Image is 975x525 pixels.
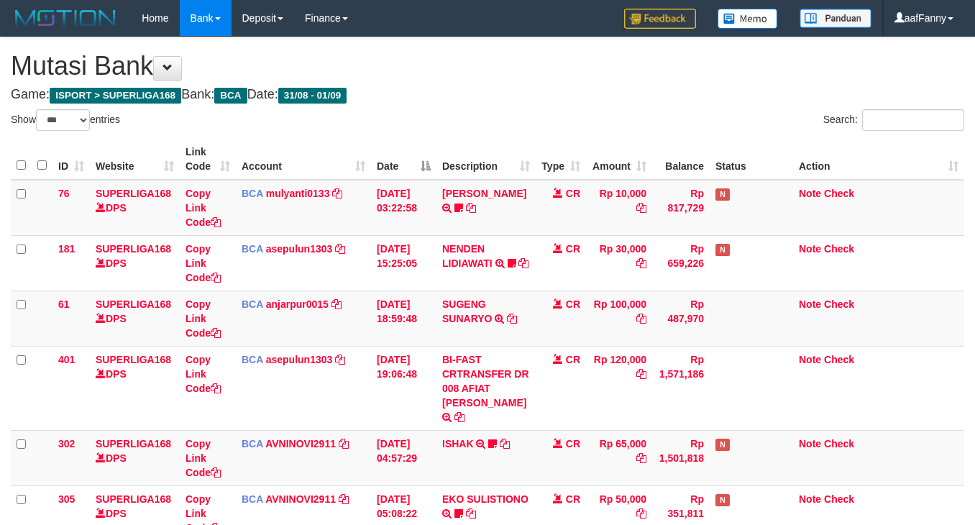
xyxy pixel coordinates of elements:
[371,139,436,180] th: Date: activate to sort column descending
[586,430,652,485] td: Rp 65,000
[586,180,652,236] td: Rp 10,000
[266,188,330,199] a: mulyanti0133
[266,354,333,365] a: asepulun1303
[652,235,710,291] td: Rp 659,226
[186,438,221,478] a: Copy Link Code
[96,493,171,505] a: SUPERLIGA168
[371,346,436,430] td: [DATE] 19:06:48
[566,438,580,449] span: CR
[339,493,349,505] a: Copy AVNINOVI2911 to clipboard
[332,188,342,199] a: Copy mulyanti0133 to clipboard
[793,139,964,180] th: Action: activate to sort column ascending
[715,494,730,506] span: Has Note
[436,346,536,430] td: BI-FAST CRTRANSFER DR 008 AFIAT [PERSON_NAME]
[454,411,464,423] a: Copy BI-FAST CRTRANSFER DR 008 AFIAT ARIF IBRAHIM to clipboard
[466,508,476,519] a: Copy EKO SULISTIONO to clipboard
[636,313,646,324] a: Copy Rp 100,000 to clipboard
[36,109,90,131] select: Showentries
[586,346,652,430] td: Rp 120,000
[536,139,586,180] th: Type: activate to sort column ascending
[824,493,854,505] a: Check
[371,430,436,485] td: [DATE] 04:57:29
[436,139,536,180] th: Description: activate to sort column ascending
[11,52,964,81] h1: Mutasi Bank
[507,313,517,324] a: Copy SUGENG SUNARYO to clipboard
[652,430,710,485] td: Rp 1,501,818
[242,243,263,255] span: BCA
[96,438,171,449] a: SUPERLIGA168
[371,180,436,236] td: [DATE] 03:22:58
[636,508,646,519] a: Copy Rp 50,000 to clipboard
[58,493,75,505] span: 305
[242,298,263,310] span: BCA
[710,139,793,180] th: Status
[715,244,730,256] span: Has Note
[500,438,510,449] a: Copy ISHAK to clipboard
[58,298,70,310] span: 61
[266,298,329,310] a: anjarpur0015
[799,438,821,449] a: Note
[335,243,345,255] a: Copy asepulun1303 to clipboard
[824,438,854,449] a: Check
[52,139,90,180] th: ID: activate to sort column ascending
[242,493,263,505] span: BCA
[371,291,436,346] td: [DATE] 18:59:48
[636,257,646,269] a: Copy Rp 30,000 to clipboard
[652,139,710,180] th: Balance
[278,88,347,104] span: 31/08 - 01/09
[266,243,333,255] a: asepulun1303
[636,452,646,464] a: Copy Rp 65,000 to clipboard
[442,438,474,449] a: ISHAK
[799,298,821,310] a: Note
[335,354,345,365] a: Copy asepulun1303 to clipboard
[96,298,171,310] a: SUPERLIGA168
[50,88,181,104] span: ISPORT > SUPERLIGA168
[799,243,821,255] a: Note
[96,188,171,199] a: SUPERLIGA168
[652,346,710,430] td: Rp 1,571,186
[824,298,854,310] a: Check
[824,188,854,199] a: Check
[466,202,476,214] a: Copy DEWI PITRI NINGSIH to clipboard
[90,139,180,180] th: Website: activate to sort column ascending
[242,188,263,199] span: BCA
[11,88,964,102] h4: Game: Bank: Date:
[90,346,180,430] td: DPS
[186,298,221,339] a: Copy Link Code
[800,9,871,28] img: panduan.png
[442,493,528,505] a: EKO SULISTIONO
[265,438,336,449] a: AVNINOVI2911
[186,243,221,283] a: Copy Link Code
[862,109,964,131] input: Search:
[58,243,75,255] span: 181
[799,493,821,505] a: Note
[586,235,652,291] td: Rp 30,000
[566,493,580,505] span: CR
[715,188,730,201] span: Has Note
[636,368,646,380] a: Copy Rp 120,000 to clipboard
[566,298,580,310] span: CR
[652,180,710,236] td: Rp 817,729
[566,188,580,199] span: CR
[180,139,236,180] th: Link Code: activate to sort column ascending
[11,7,120,29] img: MOTION_logo.png
[96,354,171,365] a: SUPERLIGA168
[442,243,493,269] a: NENDEN LIDIAWATI
[715,439,730,451] span: Has Note
[90,291,180,346] td: DPS
[265,493,336,505] a: AVNINOVI2911
[90,235,180,291] td: DPS
[186,354,221,394] a: Copy Link Code
[96,243,171,255] a: SUPERLIGA168
[566,354,580,365] span: CR
[442,298,493,324] a: SUGENG SUNARYO
[586,139,652,180] th: Amount: activate to sort column ascending
[236,139,371,180] th: Account: activate to sort column ascending
[90,180,180,236] td: DPS
[242,438,263,449] span: BCA
[242,354,263,365] span: BCA
[799,354,821,365] a: Note
[58,188,70,199] span: 76
[11,109,120,131] label: Show entries
[799,188,821,199] a: Note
